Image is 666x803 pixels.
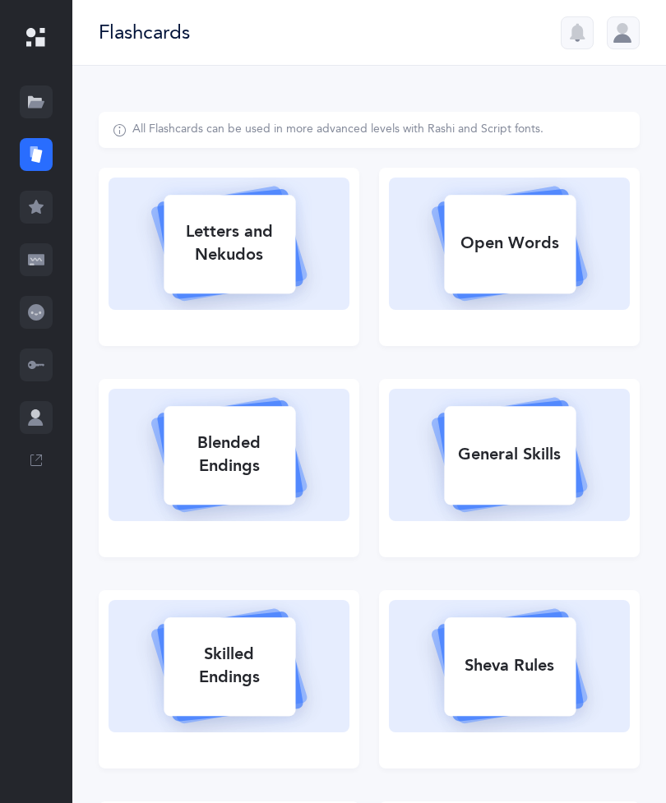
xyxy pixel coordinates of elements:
[132,122,543,138] div: All Flashcards can be used in more advanced levels with Rashi and Script fonts.
[444,433,576,476] div: General Skills
[164,633,295,699] div: Skilled Endings
[164,422,295,487] div: Blended Endings
[444,644,576,687] div: Sheva Rules
[444,222,576,265] div: Open Words
[99,19,190,46] div: Flashcards
[164,210,295,276] div: Letters and Nekudos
